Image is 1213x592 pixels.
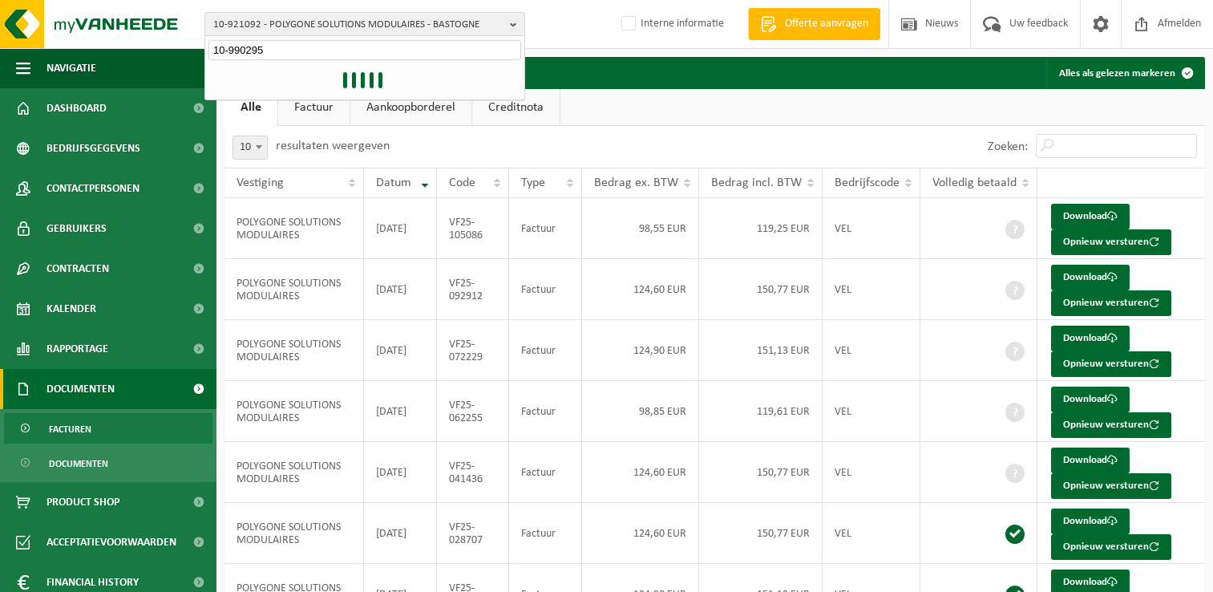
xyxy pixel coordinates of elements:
[224,503,364,564] td: POLYGONE SOLUTIONS MODULAIRES
[208,40,521,60] input: Zoeken naar gekoppelde vestigingen
[582,259,699,320] td: 124,60 EUR
[699,503,823,564] td: 150,77 EUR
[509,259,582,320] td: Factuur
[233,136,267,159] span: 10
[1051,387,1130,412] a: Download
[364,442,436,503] td: [DATE]
[988,140,1028,153] label: Zoeken:
[823,381,920,442] td: VEL
[699,259,823,320] td: 150,77 EUR
[823,442,920,503] td: VEL
[49,414,91,444] span: Facturen
[437,259,509,320] td: VF25-092912
[204,12,525,36] button: 10-921092 - POLYGONE SOLUTIONS MODULAIRES - BASTOGNE
[376,176,411,189] span: Datum
[1051,448,1130,473] a: Download
[449,176,475,189] span: Code
[582,503,699,564] td: 124,60 EUR
[835,176,900,189] span: Bedrijfscode
[509,198,582,259] td: Factuur
[699,381,823,442] td: 119,61 EUR
[437,442,509,503] td: VF25-041436
[932,176,1017,189] span: Volledig betaald
[437,381,509,442] td: VF25-062255
[1051,351,1171,377] button: Opnieuw versturen
[224,89,277,126] a: Alle
[699,442,823,503] td: 150,77 EUR
[823,503,920,564] td: VEL
[699,320,823,381] td: 151,13 EUR
[618,12,724,36] label: Interne informatie
[823,259,920,320] td: VEL
[224,320,364,381] td: POLYGONE SOLUTIONS MODULAIRES
[49,448,108,479] span: Documenten
[1051,326,1130,351] a: Download
[711,176,802,189] span: Bedrag incl. BTW
[232,136,268,160] span: 10
[582,381,699,442] td: 98,85 EUR
[46,482,119,522] span: Product Shop
[582,442,699,503] td: 124,60 EUR
[364,503,436,564] td: [DATE]
[46,88,107,128] span: Dashboard
[1046,57,1203,89] button: Alles als gelezen markeren
[4,413,212,444] a: Facturen
[46,522,176,562] span: Acceptatievoorwaarden
[46,249,109,289] span: Contracten
[781,16,872,32] span: Offerte aanvragen
[748,8,880,40] a: Offerte aanvragen
[213,13,503,37] span: 10-921092 - POLYGONE SOLUTIONS MODULAIRES - BASTOGNE
[1051,534,1171,560] button: Opnieuw versturen
[46,209,107,249] span: Gebruikers
[1051,473,1171,499] button: Opnieuw versturen
[278,89,350,126] a: Factuur
[224,198,364,259] td: POLYGONE SOLUTIONS MODULAIRES
[237,176,284,189] span: Vestiging
[46,48,96,88] span: Navigatie
[521,176,545,189] span: Type
[594,176,678,189] span: Bedrag ex. BTW
[364,198,436,259] td: [DATE]
[472,89,560,126] a: Creditnota
[509,442,582,503] td: Factuur
[1051,229,1171,255] button: Opnieuw versturen
[1051,412,1171,438] button: Opnieuw versturen
[350,89,471,126] a: Aankoopborderel
[224,259,364,320] td: POLYGONE SOLUTIONS MODULAIRES
[224,381,364,442] td: POLYGONE SOLUTIONS MODULAIRES
[364,381,436,442] td: [DATE]
[582,320,699,381] td: 124,90 EUR
[437,198,509,259] td: VF25-105086
[46,289,96,329] span: Kalender
[224,442,364,503] td: POLYGONE SOLUTIONS MODULAIRES
[46,369,115,409] span: Documenten
[437,320,509,381] td: VF25-072229
[1051,509,1130,534] a: Download
[46,329,108,369] span: Rapportage
[699,198,823,259] td: 119,25 EUR
[4,448,212,478] a: Documenten
[509,320,582,381] td: Factuur
[364,259,436,320] td: [DATE]
[364,320,436,381] td: [DATE]
[509,381,582,442] td: Factuur
[1051,265,1130,290] a: Download
[1051,290,1171,316] button: Opnieuw versturen
[509,503,582,564] td: Factuur
[823,320,920,381] td: VEL
[1051,204,1130,229] a: Download
[276,140,390,152] label: resultaten weergeven
[823,198,920,259] td: VEL
[46,128,140,168] span: Bedrijfsgegevens
[46,168,139,209] span: Contactpersonen
[437,503,509,564] td: VF25-028707
[582,198,699,259] td: 98,55 EUR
